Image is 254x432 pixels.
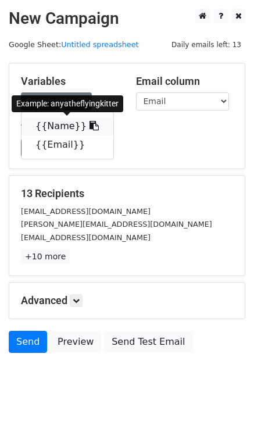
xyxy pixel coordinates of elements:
[21,233,151,242] small: [EMAIL_ADDRESS][DOMAIN_NAME]
[9,40,139,49] small: Google Sheet:
[21,294,233,307] h5: Advanced
[21,187,233,200] h5: 13 Recipients
[22,135,113,154] a: {{Email}}
[50,331,101,353] a: Preview
[104,331,192,353] a: Send Test Email
[196,376,254,432] iframe: Chat Widget
[136,75,234,88] h5: Email column
[21,249,70,264] a: +10 more
[61,40,138,49] a: Untitled spreadsheet
[167,40,245,49] a: Daily emails left: 13
[21,220,212,229] small: [PERSON_NAME][EMAIL_ADDRESS][DOMAIN_NAME]
[12,95,123,112] div: Example: anyatheflyingkitter
[9,9,245,28] h2: New Campaign
[21,75,119,88] h5: Variables
[196,376,254,432] div: 聊天小组件
[9,331,47,353] a: Send
[22,117,113,135] a: {{Name}}
[21,207,151,216] small: [EMAIL_ADDRESS][DOMAIN_NAME]
[167,38,245,51] span: Daily emails left: 13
